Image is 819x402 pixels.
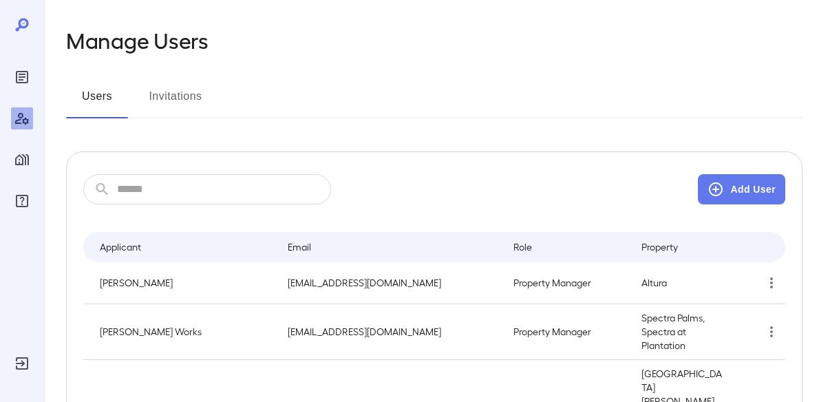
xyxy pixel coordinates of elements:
th: Applicant [83,232,277,262]
div: Manage Users [11,107,33,129]
p: Property Manager [513,276,619,290]
div: Manage Properties [11,149,33,171]
th: Email [277,232,502,262]
p: [EMAIL_ADDRESS][DOMAIN_NAME] [288,276,491,290]
button: Invitations [145,85,206,118]
p: [PERSON_NAME] Works [100,325,266,339]
h2: Manage Users [66,28,209,52]
p: Spectra Palms, Spectra at Plantation [641,311,725,352]
th: Property [630,232,736,262]
p: Property Manager [513,325,619,339]
div: Reports [11,66,33,88]
div: Log Out [11,352,33,374]
th: Role [502,232,630,262]
p: Altura [641,276,725,290]
p: [PERSON_NAME] [100,276,266,290]
div: FAQ [11,190,33,212]
button: Users [66,85,128,118]
p: [EMAIL_ADDRESS][DOMAIN_NAME] [288,325,491,339]
button: Add User [698,174,785,204]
